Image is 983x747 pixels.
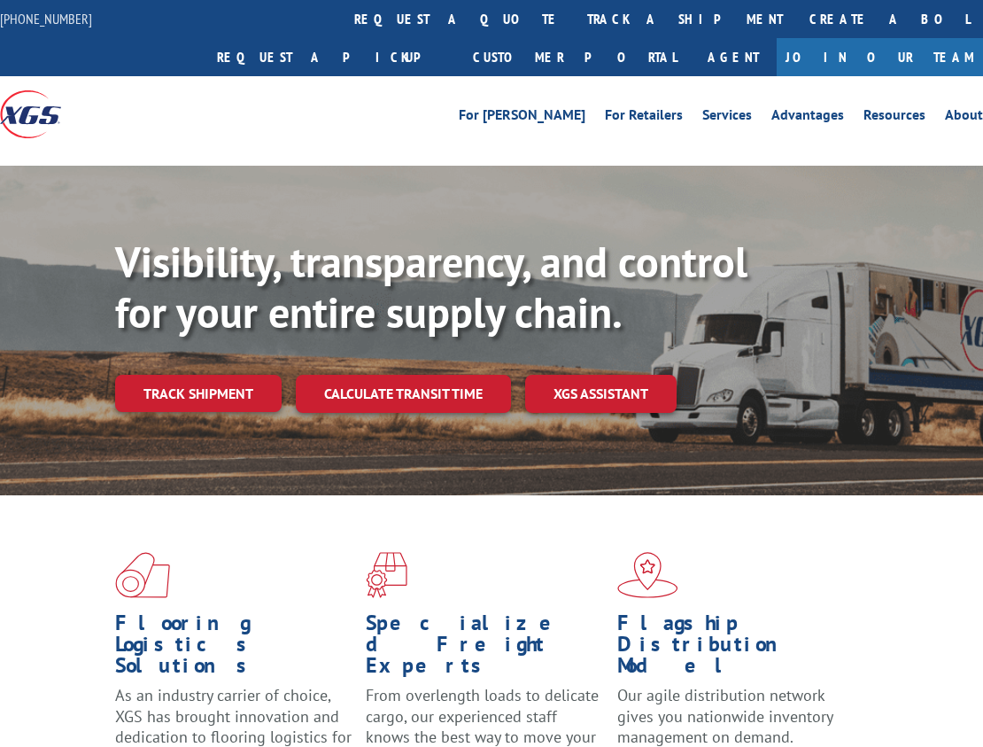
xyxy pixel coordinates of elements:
[777,38,983,76] a: Join Our Team
[460,38,690,76] a: Customer Portal
[204,38,460,76] a: Request a pickup
[617,612,855,685] h1: Flagship Distribution Model
[525,375,677,413] a: XGS ASSISTANT
[115,552,170,598] img: xgs-icon-total-supply-chain-intelligence-red
[702,108,752,128] a: Services
[690,38,777,76] a: Agent
[366,552,407,598] img: xgs-icon-focused-on-flooring-red
[296,375,511,413] a: Calculate transit time
[115,234,747,340] b: Visibility, transparency, and control for your entire supply chain.
[366,612,603,685] h1: Specialized Freight Experts
[771,108,844,128] a: Advantages
[459,108,585,128] a: For [PERSON_NAME]
[945,108,983,128] a: About
[863,108,925,128] a: Resources
[617,552,678,598] img: xgs-icon-flagship-distribution-model-red
[605,108,683,128] a: For Retailers
[115,375,282,412] a: Track shipment
[115,612,352,685] h1: Flooring Logistics Solutions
